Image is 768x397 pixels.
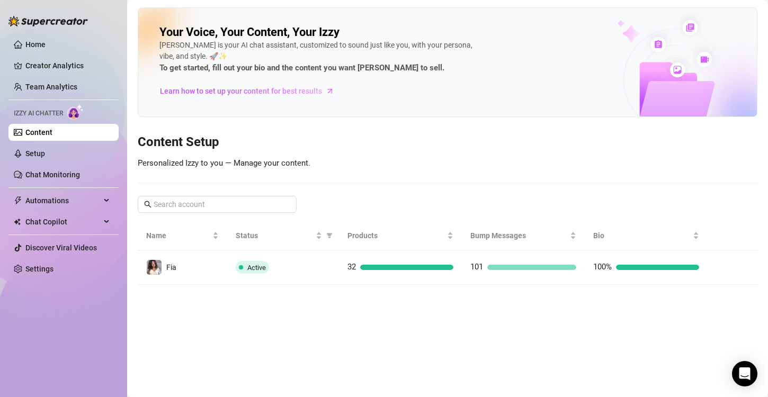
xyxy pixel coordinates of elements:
[247,264,266,272] span: Active
[593,8,757,116] img: ai-chatter-content-library-cLFOSyPT.png
[326,232,333,239] span: filter
[347,230,445,241] span: Products
[324,228,335,243] span: filter
[144,201,151,208] span: search
[585,221,708,250] th: Bio
[25,243,97,252] a: Discover Viral Videos
[25,265,53,273] a: Settings
[154,198,282,210] input: Search account
[138,158,310,168] span: Personalized Izzy to you — Manage your content.
[25,57,110,74] a: Creator Analytics
[339,221,462,250] th: Products
[593,262,612,272] span: 100%
[325,86,335,96] span: arrow-right
[236,230,314,241] span: Status
[67,104,84,120] img: AI Chatter
[14,109,63,119] span: Izzy AI Chatter
[14,218,21,225] img: Chat Copilot
[25,213,101,230] span: Chat Copilot
[159,40,477,75] div: [PERSON_NAME] is your AI chat assistant, customized to sound just like you, with your persona, vi...
[227,221,339,250] th: Status
[138,221,227,250] th: Name
[159,63,444,73] strong: To get started, fill out your bio and the content you want [PERSON_NAME] to sell.
[159,25,340,40] h2: Your Voice, Your Content, Your Izzy
[25,40,46,49] a: Home
[25,149,45,158] a: Setup
[470,262,483,272] span: 101
[593,230,691,241] span: Bio
[347,262,356,272] span: 32
[147,260,162,275] img: Fia
[8,16,88,26] img: logo-BBDzfeDw.svg
[159,83,342,100] a: Learn how to set up your content for best results
[462,221,585,250] th: Bump Messages
[25,83,77,91] a: Team Analytics
[470,230,568,241] span: Bump Messages
[138,134,757,151] h3: Content Setup
[25,128,52,137] a: Content
[166,263,176,272] span: Fia
[25,192,101,209] span: Automations
[25,170,80,179] a: Chat Monitoring
[160,85,322,97] span: Learn how to set up your content for best results
[732,361,757,386] div: Open Intercom Messenger
[14,196,22,205] span: thunderbolt
[146,230,210,241] span: Name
